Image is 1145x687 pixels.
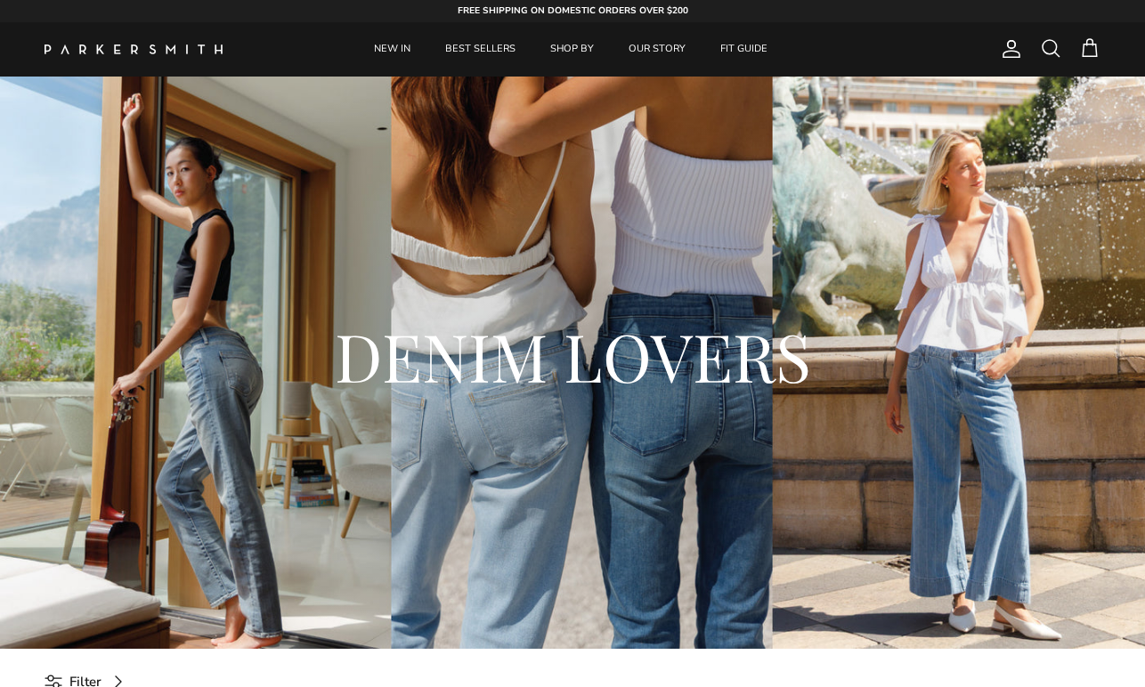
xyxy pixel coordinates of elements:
a: Account [994,38,1022,60]
a: BEST SELLERS [429,22,532,77]
img: Parker Smith [45,44,223,54]
a: FIT GUIDE [704,22,784,77]
strong: FREE SHIPPING ON DOMESTIC ORDERS OVER $200 [458,4,688,17]
h2: DENIM LOVERS [98,313,1047,399]
a: NEW IN [358,22,426,77]
a: OUR STORY [613,22,702,77]
div: Primary [265,22,876,77]
a: SHOP BY [534,22,610,77]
